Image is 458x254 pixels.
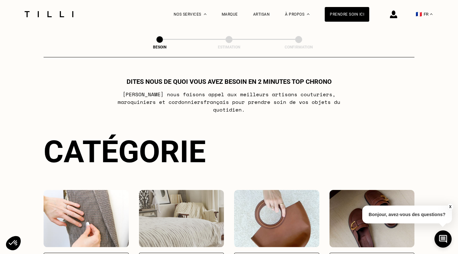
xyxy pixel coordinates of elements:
[22,11,76,17] img: Logo du service de couturière Tilli
[430,13,433,15] img: menu déroulant
[128,45,191,49] div: Besoin
[103,91,355,113] p: [PERSON_NAME] nous faisons appel aux meilleurs artisans couturiers , maroquiniers et cordonniers ...
[139,190,224,247] img: Intérieur
[325,7,369,22] a: Prendre soin ici
[253,12,270,17] a: Artisan
[234,190,319,247] img: Accessoires
[222,12,238,17] a: Marque
[447,203,453,210] button: X
[267,45,330,49] div: Confirmation
[44,134,414,170] div: Catégorie
[127,78,332,85] h1: Dites nous de quoi vous avez besoin en 2 minutes top chrono
[204,13,206,15] img: Menu déroulant
[307,13,309,15] img: Menu déroulant à propos
[362,206,452,223] p: Bonjour, avez-vous des questions?
[330,190,415,247] img: Chaussures
[416,11,422,17] span: 🇫🇷
[197,45,261,49] div: Estimation
[390,11,397,18] img: icône connexion
[44,190,129,247] img: Vêtements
